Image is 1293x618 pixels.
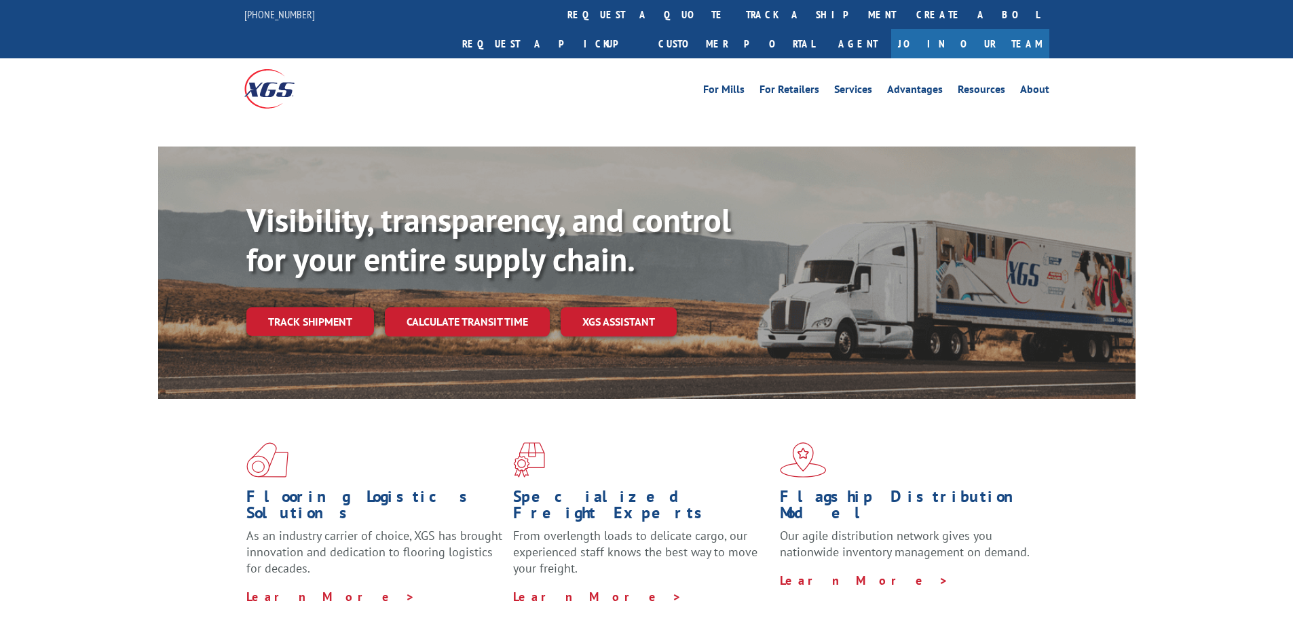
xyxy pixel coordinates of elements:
[780,488,1036,528] h1: Flagship Distribution Model
[561,307,677,336] a: XGS ASSISTANT
[780,442,827,478] img: xgs-icon-flagship-distribution-model-red
[958,84,1005,99] a: Resources
[452,29,648,58] a: Request a pickup
[246,199,731,280] b: Visibility, transparency, and control for your entire supply chain.
[513,442,545,478] img: xgs-icon-focused-on-flooring-red
[780,573,949,588] a: Learn More >
[648,29,825,58] a: Customer Portal
[513,528,770,588] p: From overlength loads to delicate cargo, our experienced staff knows the best way to move your fr...
[246,488,503,528] h1: Flooring Logistics Solutions
[513,488,770,528] h1: Specialized Freight Experts
[246,528,502,576] span: As an industry carrier of choice, XGS has brought innovation and dedication to flooring logistics...
[385,307,550,336] a: Calculate transit time
[244,7,315,21] a: [PHONE_NUMBER]
[246,442,288,478] img: xgs-icon-total-supply-chain-intelligence-red
[834,84,872,99] a: Services
[887,84,943,99] a: Advantages
[246,307,374,336] a: Track shipment
[891,29,1049,58] a: Join Our Team
[825,29,891,58] a: Agent
[246,589,415,604] a: Learn More >
[760,84,819,99] a: For Retailers
[513,589,682,604] a: Learn More >
[1020,84,1049,99] a: About
[703,84,745,99] a: For Mills
[780,528,1030,560] span: Our agile distribution network gives you nationwide inventory management on demand.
